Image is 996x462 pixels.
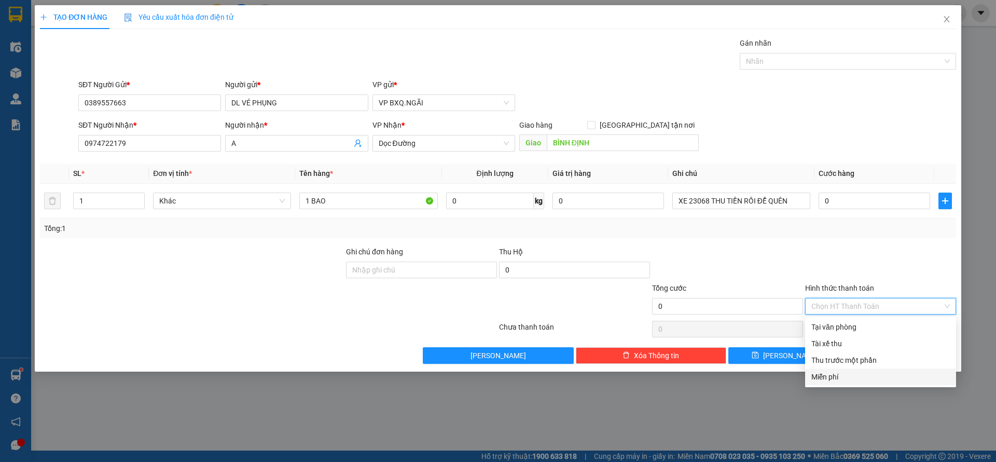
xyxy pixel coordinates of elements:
button: deleteXóa Thông tin [576,347,727,364]
span: Cước hàng [819,169,854,178]
span: Thu Hộ [499,248,523,256]
span: user-add [354,139,362,147]
li: VP Nhận: [124,3,210,23]
img: icon [124,13,132,22]
span: delete [622,351,630,360]
span: save [752,351,759,360]
div: Người gửi [225,79,368,90]
span: [PERSON_NAME] [471,350,526,361]
span: [GEOGRAPHIC_DATA] tận nơi [596,119,699,131]
div: Miễn phí [811,371,950,383]
button: [PERSON_NAME] [423,347,574,364]
span: Định lượng [477,169,514,178]
span: [PERSON_NAME] [763,350,819,361]
div: Thu trước một phần [811,355,950,366]
input: Ghi Chú [672,193,810,209]
button: plus [938,193,952,209]
b: A [38,74,47,88]
span: Xóa Thông tin [634,350,679,361]
span: VP Nhận [372,121,402,129]
div: VP gửi [372,79,515,90]
span: Đơn vị tính [153,169,192,178]
button: save[PERSON_NAME] [728,347,841,364]
input: Ghi chú đơn hàng [346,262,497,278]
button: delete [44,193,61,209]
span: VP BXQ.NGÃI [379,95,509,111]
div: Tài xế thu [811,338,950,349]
div: Tổng: 1 [44,223,384,234]
b: VP BXQ.NGÃI [31,54,107,69]
span: Dọc Đường [379,135,509,151]
input: VD: Bàn, Ghế [299,193,437,209]
li: Ng/nhận: [3,72,89,91]
span: kg [534,193,544,209]
button: Close [932,5,961,34]
span: TẠO ĐƠN HÀNG [40,13,107,21]
span: Tên hàng [299,169,333,178]
span: Giá trị hàng [552,169,591,178]
span: Khác [159,193,285,209]
div: Chưa thanh toán [498,321,651,339]
span: Tổng cước [652,284,686,292]
label: Gán nhãn [740,39,771,47]
span: Giao [519,134,547,151]
label: Ghi chú đơn hàng [346,248,403,256]
span: Yêu cầu xuất hóa đơn điện tử [124,13,233,21]
div: Người nhận [225,119,368,131]
label: Hình thức thanh toán [805,284,874,292]
span: close [943,15,951,23]
span: SL [73,169,81,178]
b: Công ty TNHH MTV DV-VT [PERSON_NAME] [3,5,81,50]
span: Giao hàng [519,121,552,129]
div: SĐT Người Nhận [78,119,221,131]
li: Tên hàng: [124,23,210,43]
li: SL: [124,42,210,62]
input: Dọc đường [547,134,699,151]
div: SĐT Người Gửi [78,79,221,90]
li: VP Gửi: [3,52,89,72]
span: plus [40,13,47,21]
li: CR : [124,62,210,81]
input: 0 [552,193,664,209]
th: Ghi chú [668,164,814,184]
div: Tại văn phòng [811,321,950,333]
span: plus [939,197,951,205]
